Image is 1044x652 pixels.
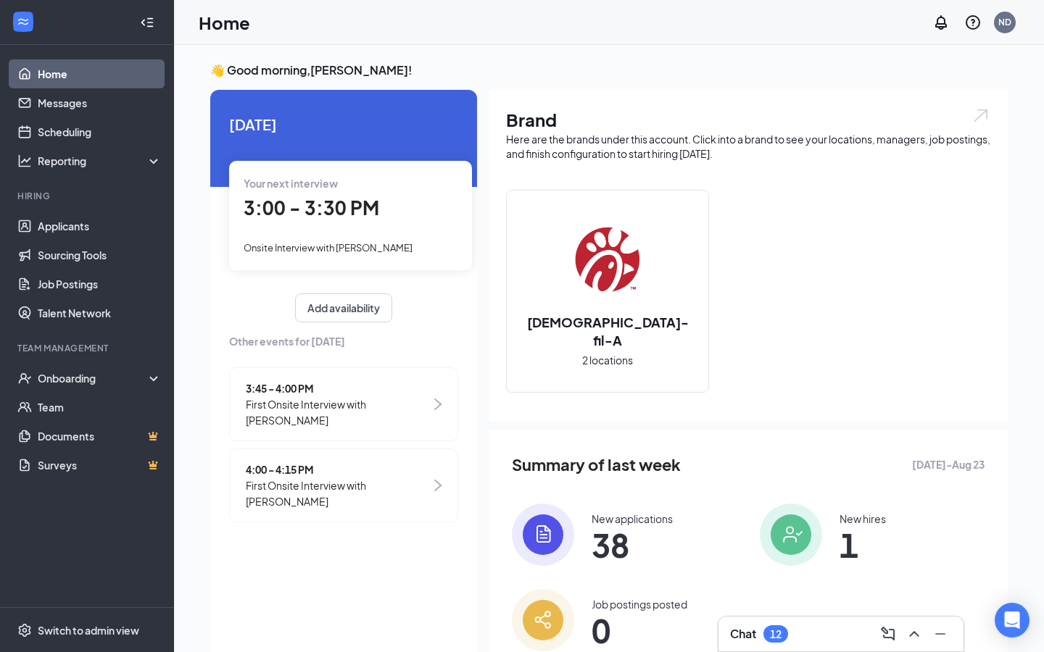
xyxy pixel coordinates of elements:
div: Open Intercom Messenger [995,603,1029,638]
span: 3:00 - 3:30 PM [244,196,379,220]
img: icon [512,503,574,566]
svg: Settings [17,623,32,638]
img: icon [512,589,574,651]
a: Team [38,393,162,422]
span: Onsite Interview with [PERSON_NAME] [244,242,413,254]
svg: WorkstreamLogo [16,14,30,29]
a: Sourcing Tools [38,241,162,269]
svg: ChevronUp [906,625,923,643]
div: ND [998,16,1011,28]
span: Your next interview [244,177,338,190]
h3: Chat [730,626,756,642]
svg: Analysis [17,154,32,168]
h3: 👋 Good morning, [PERSON_NAME] ! [210,62,1008,78]
a: SurveysCrown [38,451,162,480]
img: open.6027fd2a22e1237b5b06.svg [971,107,990,124]
a: Applicants [38,212,162,241]
a: Talent Network [38,298,162,327]
svg: ComposeMessage [879,625,897,643]
span: [DATE] [229,113,458,135]
a: Scheduling [38,117,162,146]
div: New applications [592,511,673,526]
div: Reporting [38,154,162,168]
a: Home [38,59,162,88]
span: First Onsite Interview with [PERSON_NAME] [246,396,431,428]
div: Onboarding [38,371,149,385]
h2: [DEMOGRAPHIC_DATA]-fil-A [507,313,708,349]
a: DocumentsCrown [38,422,162,451]
svg: UserCheck [17,371,32,385]
button: Add availability [295,293,392,322]
svg: Collapse [140,15,154,30]
div: Team Management [17,342,159,354]
img: Chick-fil-A [561,214,654,307]
svg: Notifications [932,14,950,31]
span: [DATE] - Aug 23 [912,456,985,472]
a: Messages [38,88,162,117]
span: 2 locations [582,352,633,368]
div: Switch to admin view [38,623,139,638]
h1: Home [199,10,250,35]
span: Summary of last week [512,452,681,477]
span: 4:00 - 4:15 PM [246,461,431,477]
span: First Onsite Interview with [PERSON_NAME] [246,477,431,509]
div: Job postings posted [592,597,687,611]
div: Here are the brands under this account. Click into a brand to see your locations, managers, job p... [506,132,990,161]
div: New hires [840,511,886,526]
button: ComposeMessage [877,622,900,645]
svg: Minimize [932,625,949,643]
span: 0 [592,617,687,643]
span: Other events for [DATE] [229,333,458,349]
a: Job Postings [38,269,162,298]
button: ChevronUp [903,622,926,645]
img: icon [760,503,822,566]
div: 12 [770,628,782,640]
span: 38 [592,532,673,558]
h1: Brand [506,107,990,132]
span: 1 [840,532,886,558]
button: Minimize [929,622,952,645]
div: Hiring [17,190,159,202]
span: 3:45 - 4:00 PM [246,380,431,396]
svg: QuestionInfo [964,14,982,31]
